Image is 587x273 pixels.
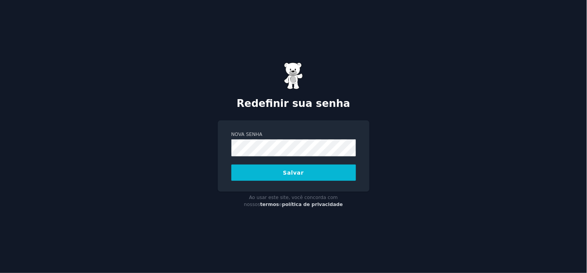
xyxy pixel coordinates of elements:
font: e [279,202,282,207]
font: Nova Senha [231,132,263,137]
img: Ursinho de goma [284,62,303,89]
font: Redefinir sua senha [237,98,351,109]
button: Salvar [231,165,356,181]
a: termos [260,202,279,207]
a: política de privacidade [282,202,343,207]
font: Salvar [283,170,304,176]
font: Ao usar este site, você concorda com nossos [244,195,338,207]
